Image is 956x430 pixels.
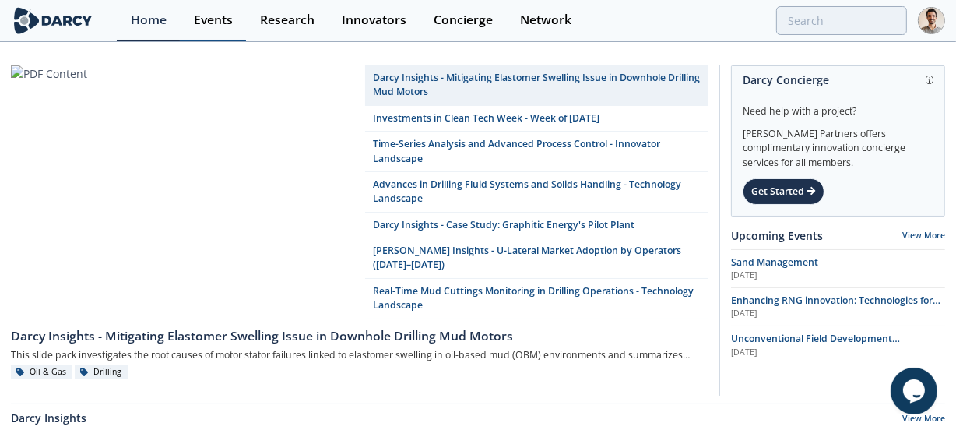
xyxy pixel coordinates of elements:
[131,14,167,26] div: Home
[365,279,708,319] a: Real-Time Mud Cuttings Monitoring in Drilling Operations - Technology Landscape
[731,270,945,282] div: [DATE]
[731,294,940,321] span: Enhancing RNG innovation: Technologies for Sustainable Energy
[365,65,708,106] a: Darcy Insights - Mitigating Elastomer Swelling Issue in Downhole Drilling Mud Motors
[902,230,945,241] a: View More
[926,76,934,84] img: information.svg
[365,172,708,213] a: Advances in Drilling Fluid Systems and Solids Handling - Technology Landscape
[891,368,940,414] iframe: chat widget
[731,256,945,282] a: Sand Management [DATE]
[743,66,933,93] div: Darcy Concierge
[342,14,406,26] div: Innovators
[11,346,708,365] div: This slide pack investigates the root causes of motor stator failures linked to elastomer swellin...
[731,347,945,359] div: [DATE]
[11,319,708,346] a: Darcy Insights - Mitigating Elastomer Swelling Issue in Downhole Drilling Mud Motors
[902,413,945,427] a: View More
[918,7,945,34] img: Profile
[731,308,945,320] div: [DATE]
[743,118,933,170] div: [PERSON_NAME] Partners offers complimentary innovation concierge services for all members.
[11,7,95,34] img: logo-wide.svg
[434,14,493,26] div: Concierge
[365,132,708,172] a: Time-Series Analysis and Advanced Process Control - Innovator Landscape
[731,256,818,269] span: Sand Management
[731,332,945,358] a: Unconventional Field Development Optimization through Geochemical Fingerprinting Technology [DATE]
[520,14,571,26] div: Network
[11,410,86,426] a: Darcy Insights
[75,365,128,379] div: Drilling
[365,238,708,279] a: [PERSON_NAME] Insights - U-Lateral Market Adoption by Operators ([DATE]–[DATE])
[11,365,72,379] div: Oil & Gas
[365,106,708,132] a: Investments in Clean Tech Week - Week of [DATE]
[365,213,708,238] a: Darcy Insights - Case Study: Graphitic Energy's Pilot Plant
[731,332,900,374] span: Unconventional Field Development Optimization through Geochemical Fingerprinting Technology
[11,327,708,346] div: Darcy Insights - Mitigating Elastomer Swelling Issue in Downhole Drilling Mud Motors
[743,178,824,205] div: Get Started
[776,6,907,35] input: Advanced Search
[731,227,823,244] a: Upcoming Events
[731,294,945,320] a: Enhancing RNG innovation: Technologies for Sustainable Energy [DATE]
[260,14,315,26] div: Research
[194,14,233,26] div: Events
[743,93,933,118] div: Need help with a project?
